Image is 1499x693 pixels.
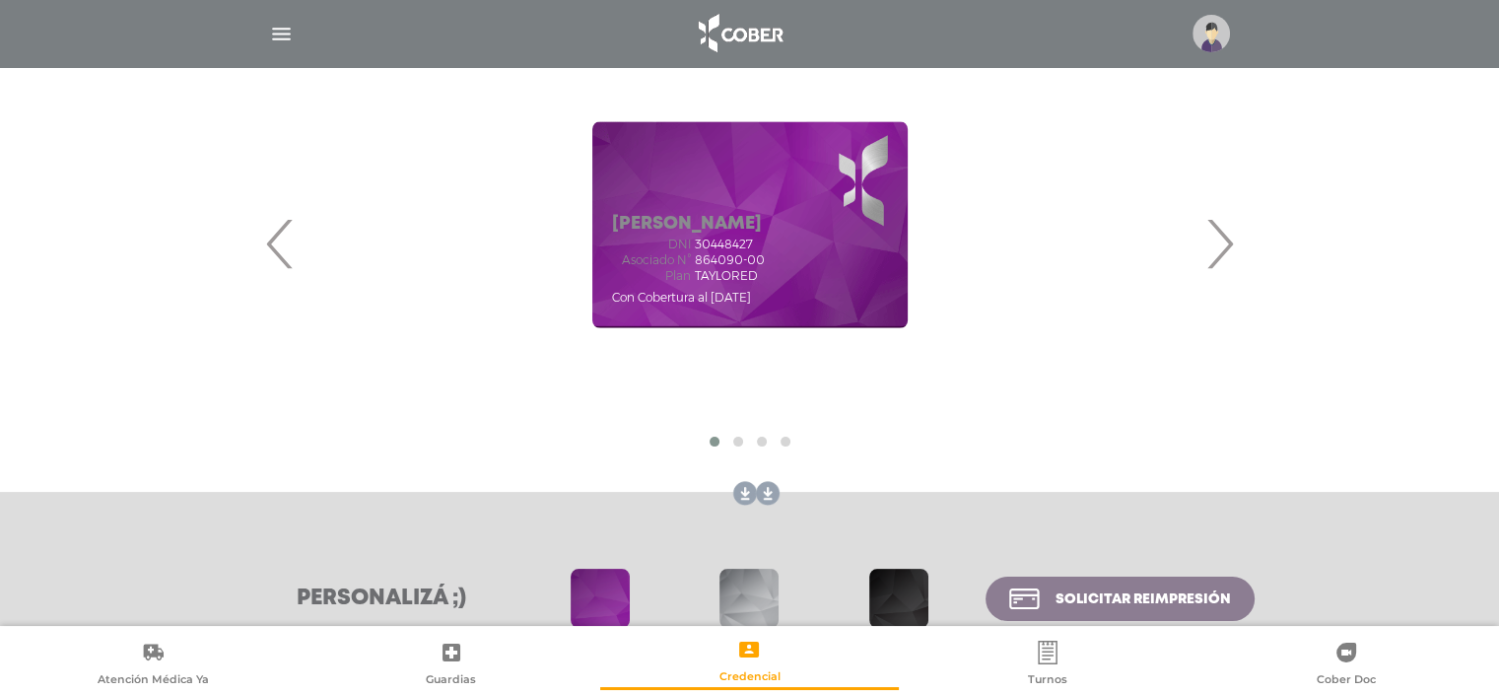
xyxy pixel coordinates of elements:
[695,238,753,251] span: 30448427
[612,253,691,267] span: Asociado N°
[612,214,765,236] h5: [PERSON_NAME]
[695,253,765,267] span: 864090-00
[98,672,209,690] span: Atención Médica Ya
[986,577,1254,621] a: Solicitar reimpresión
[718,669,780,687] span: Credencial
[612,269,691,283] span: Plan
[1056,592,1231,606] span: Solicitar reimpresión
[1028,672,1067,690] span: Turnos
[1196,640,1495,690] a: Cober Doc
[899,640,1197,690] a: Turnos
[245,586,518,611] h3: Personalizá ;)
[1200,190,1239,297] span: Next
[612,290,751,305] span: Con Cobertura al [DATE]
[688,10,791,57] img: logo_cober_home-white.png
[303,640,601,690] a: Guardias
[269,22,294,46] img: Cober_menu-lines-white.svg
[695,269,758,283] span: TAYLORED
[1192,15,1230,52] img: profile-placeholder.svg
[261,190,300,297] span: Previous
[4,640,303,690] a: Atención Médica Ya
[612,238,691,251] span: DNI
[600,637,899,687] a: Credencial
[426,672,476,690] span: Guardias
[1317,672,1376,690] span: Cober Doc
